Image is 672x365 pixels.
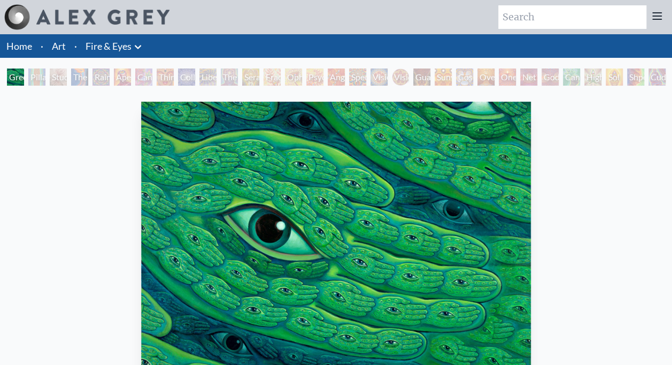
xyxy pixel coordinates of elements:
[306,69,323,86] div: Psychomicrograph of a Fractal Paisley Cherub Feather Tip
[498,5,646,29] input: Search
[221,69,238,86] div: The Seer
[499,69,516,86] div: One
[542,69,559,86] div: Godself
[199,69,217,86] div: Liberation Through Seeing
[349,69,366,86] div: Spectral Lotus
[135,69,152,86] div: Cannabis Sutra
[370,69,388,86] div: Vision Crystal
[71,69,88,86] div: The Torch
[70,34,81,58] li: ·
[285,69,302,86] div: Ophanic Eyelash
[328,69,345,86] div: Angel Skin
[520,69,537,86] div: Net of Being
[456,69,473,86] div: Cosmic Elf
[648,69,666,86] div: Cuddle
[178,69,195,86] div: Collective Vision
[114,69,131,86] div: Aperture
[50,69,67,86] div: Study for the Great Turn
[477,69,495,86] div: Oversoul
[584,69,601,86] div: Higher Vision
[36,34,48,58] li: ·
[242,69,259,86] div: Seraphic Transport Docking on the Third Eye
[86,39,132,54] a: Fire & Eyes
[28,69,45,86] div: Pillar of Awareness
[7,69,24,86] div: Green Hand
[606,69,623,86] div: Sol Invictus
[413,69,430,86] div: Guardian of Infinite Vision
[435,69,452,86] div: Sunyata
[627,69,644,86] div: Shpongled
[92,69,110,86] div: Rainbow Eye Ripple
[392,69,409,86] div: Vision [PERSON_NAME]
[52,39,66,54] a: Art
[563,69,580,86] div: Cannafist
[264,69,281,86] div: Fractal Eyes
[6,40,32,52] a: Home
[157,69,174,86] div: Third Eye Tears of Joy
